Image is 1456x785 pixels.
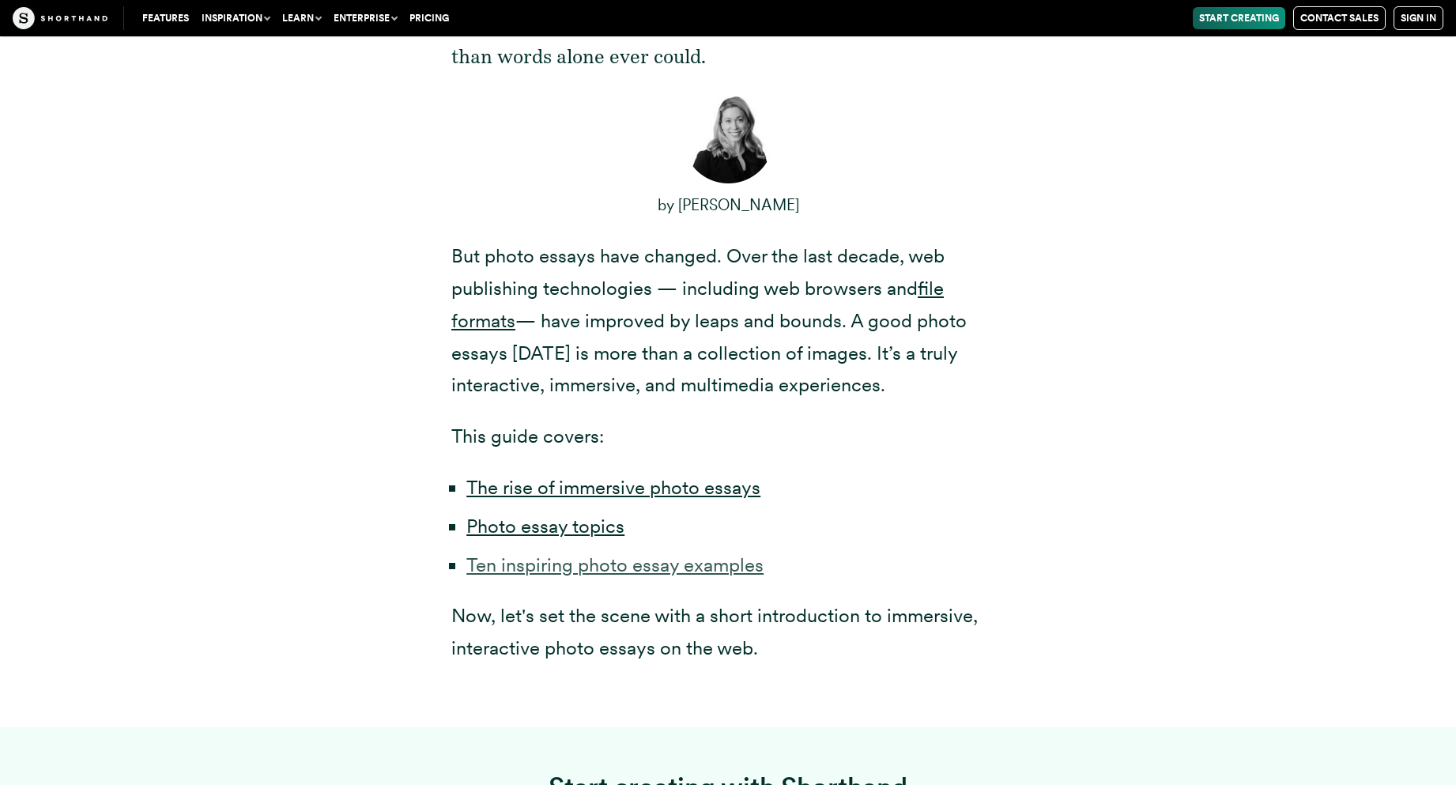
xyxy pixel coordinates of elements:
[276,7,327,29] button: Learn
[327,7,403,29] button: Enterprise
[451,600,1005,665] p: Now, let's set the scene with a short introduction to immersive, interactive photo essays on the ...
[1193,7,1285,29] a: Start Creating
[136,7,195,29] a: Features
[13,7,108,29] img: The Craft
[451,277,944,332] a: file formats
[466,553,764,576] a: Ten inspiring photo essay examples
[451,421,1005,453] p: This guide covers:
[451,240,1005,402] p: But photo essays have changed. Over the last decade, web publishing technologies — including web ...
[1293,6,1386,30] a: Contact Sales
[1394,6,1443,30] a: Sign in
[466,515,624,538] a: Photo essay topics
[451,188,1005,221] p: by [PERSON_NAME]
[403,7,455,29] a: Pricing
[195,7,276,29] button: Inspiration
[466,476,760,499] a: The rise of immersive photo essays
